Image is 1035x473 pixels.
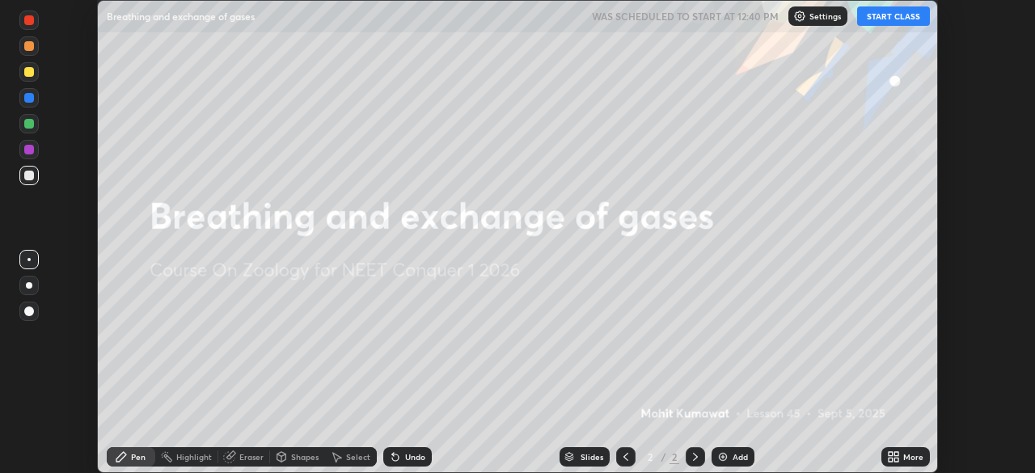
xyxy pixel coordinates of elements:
div: / [661,452,666,462]
h5: WAS SCHEDULED TO START AT 12:40 PM [592,9,779,23]
div: Undo [405,453,425,461]
img: add-slide-button [716,450,729,463]
div: Add [733,453,748,461]
button: START CLASS [857,6,930,26]
div: More [903,453,923,461]
p: Breathing and exchange of gases [107,10,255,23]
div: Select [346,453,370,461]
p: Settings [809,12,841,20]
div: 2 [670,450,679,464]
div: Eraser [239,453,264,461]
div: Slides [581,453,603,461]
div: Highlight [176,453,212,461]
div: Shapes [291,453,319,461]
div: Pen [131,453,146,461]
div: 2 [642,452,658,462]
img: class-settings-icons [793,10,806,23]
